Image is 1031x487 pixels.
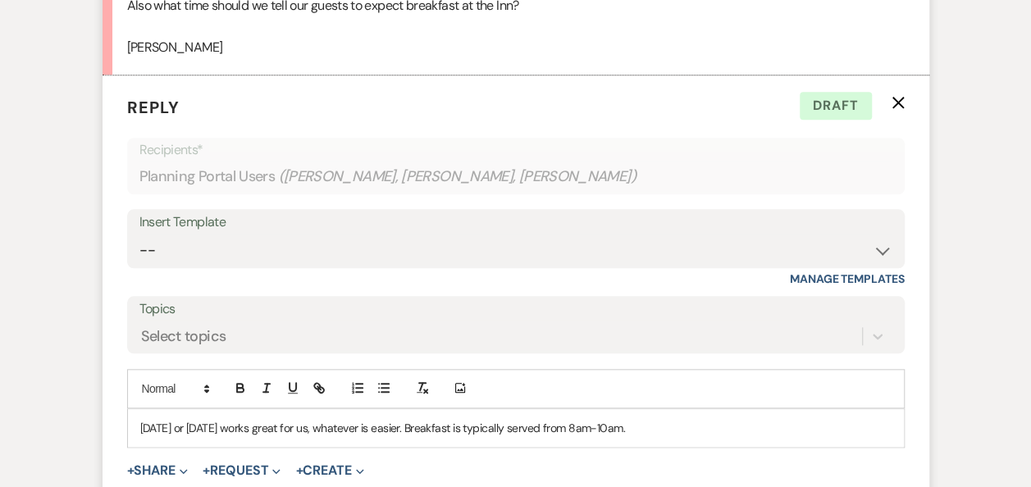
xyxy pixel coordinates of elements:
span: + [295,464,303,477]
span: + [127,464,135,477]
button: Create [295,464,363,477]
span: Reply [127,97,180,118]
div: Insert Template [139,211,892,234]
div: Select topics [141,325,226,348]
a: Manage Templates [790,271,905,286]
p: Recipients* [139,139,892,161]
span: Draft [800,92,872,120]
span: + [203,464,210,477]
span: ( [PERSON_NAME], [PERSON_NAME], [PERSON_NAME] ) [278,166,636,188]
p: [DATE] or [DATE] works great for us, whatever is easier. Breakfast is typically served from 8am-1... [140,419,892,437]
label: Topics [139,298,892,321]
button: Share [127,464,189,477]
button: Request [203,464,281,477]
div: Planning Portal Users [139,161,892,193]
p: [PERSON_NAME] [127,37,905,58]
